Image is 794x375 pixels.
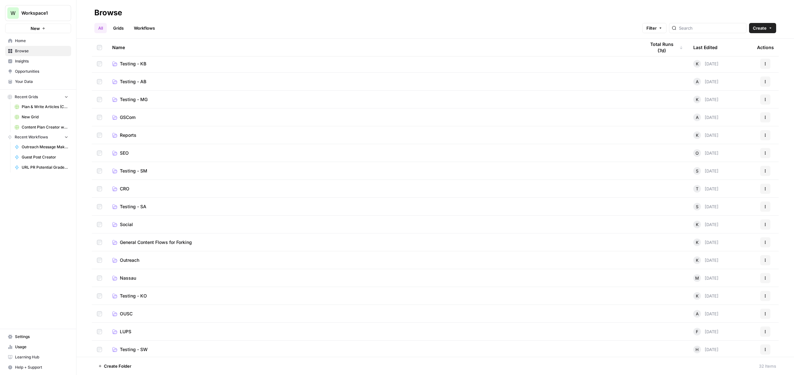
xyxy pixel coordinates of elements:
a: Browse [5,46,71,56]
input: Search [679,25,744,31]
span: S [696,168,698,174]
span: Content Plan Creator with Brand Kit (COM Test) Grid [22,124,68,130]
a: Grids [109,23,127,33]
span: Create Folder [104,363,131,369]
div: [DATE] [693,221,718,228]
div: Browse [94,8,122,18]
span: Guest Post Creator [22,154,68,160]
a: Testing - AB [112,78,635,85]
div: [DATE] [693,78,718,85]
button: Create Folder [94,361,135,371]
div: [DATE] [693,328,718,335]
span: Testing - KB [120,61,146,67]
span: K [696,257,699,263]
button: Help + Support [5,362,71,372]
span: SEO [120,150,129,156]
span: Settings [15,334,68,340]
span: Home [15,38,68,44]
span: URL PR Potential Grader (Beta) [22,165,68,170]
span: Testing - SA [120,203,146,210]
a: SEO [112,150,635,156]
span: New Grid [22,114,68,120]
div: [DATE] [693,114,718,121]
div: [DATE] [693,256,718,264]
span: Testing - KO [120,293,147,299]
span: Outreach [120,257,139,263]
a: Opportunities [5,66,71,77]
span: Reports [120,132,136,138]
span: Filter [646,25,657,31]
span: A [696,114,699,121]
button: New [5,24,71,33]
a: Guest Post Creator [12,152,71,162]
span: LUPS [120,328,131,335]
span: Outreach Message Maker - PR Campaigns [22,144,68,150]
span: F [696,328,698,335]
span: CRO [120,186,129,192]
button: Filter [642,23,667,33]
span: K [696,132,699,138]
div: [DATE] [693,274,718,282]
button: Workspace: Workspace1 [5,5,71,21]
span: Testing - SW [120,346,148,353]
div: [DATE] [693,96,718,103]
div: [DATE] [693,310,718,318]
a: Content Plan Creator with Brand Kit (COM Test) Grid [12,122,71,132]
span: K [696,293,699,299]
a: Testing - SA [112,203,635,210]
div: Actions [757,39,774,56]
span: Recent Workflows [15,134,48,140]
div: [DATE] [693,203,718,210]
span: Testing - AB [120,78,146,85]
div: [DATE] [693,60,718,68]
a: General Content Flows for Forking [112,239,635,246]
a: Testing - SM [112,168,635,174]
span: Plan & Write Articles (COM) [22,104,68,110]
a: OUSC [112,311,635,317]
button: Recent Grids [5,92,71,102]
span: General Content Flows for Forking [120,239,192,246]
span: GSCom [120,114,135,121]
div: Name [112,39,635,56]
span: O [696,150,699,156]
span: Workspace1 [21,10,60,16]
span: Recent Grids [15,94,38,100]
div: [DATE] [693,346,718,353]
a: Reports [112,132,635,138]
a: New Grid [12,112,71,122]
a: Testing - KB [112,61,635,67]
a: All [94,23,107,33]
div: [DATE] [693,167,718,175]
a: Settings [5,332,71,342]
a: Outreach [112,257,635,263]
a: Nassau [112,275,635,281]
a: Testing - KO [112,293,635,299]
span: Testing - MG [120,96,148,103]
div: [DATE] [693,292,718,300]
a: CRO [112,186,635,192]
div: Total Runs (7d) [645,39,683,56]
span: Your Data [15,79,68,85]
span: K [696,239,699,246]
div: [DATE] [693,185,718,193]
a: Testing - SW [112,346,635,353]
span: A [696,78,699,85]
button: Recent Workflows [5,132,71,142]
span: Insights [15,58,68,64]
span: K [696,221,699,228]
button: Create [749,23,776,33]
a: Plan & Write Articles (COM) [12,102,71,112]
a: Workflows [130,23,159,33]
div: [DATE] [693,239,718,246]
span: K [696,61,699,67]
div: [DATE] [693,149,718,157]
span: Nassau [120,275,136,281]
span: M [695,275,699,281]
a: Learning Hub [5,352,71,362]
a: Home [5,36,71,46]
a: Your Data [5,77,71,87]
span: Testing - SM [120,168,147,174]
a: GSCom [112,114,635,121]
span: W [11,9,16,17]
div: [DATE] [693,131,718,139]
